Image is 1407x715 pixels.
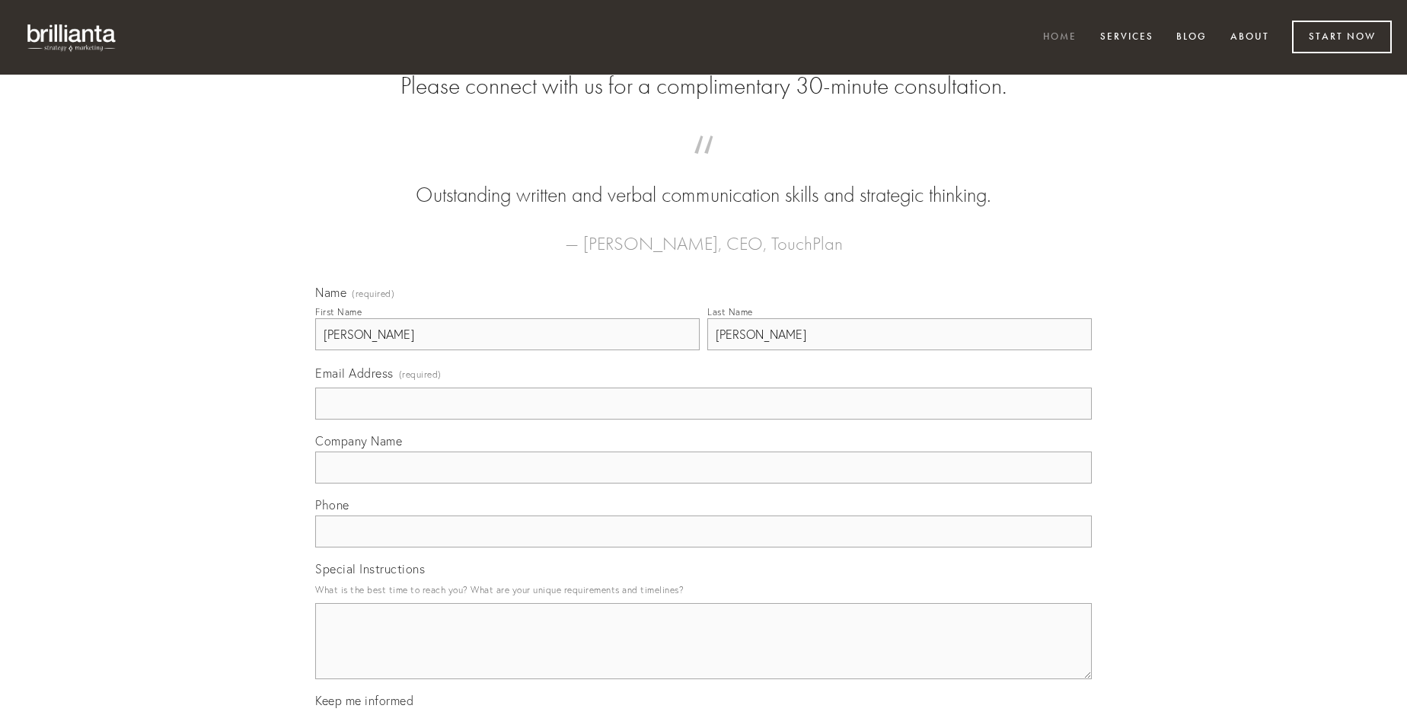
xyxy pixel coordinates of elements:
[1292,21,1392,53] a: Start Now
[352,289,394,298] span: (required)
[315,561,425,576] span: Special Instructions
[340,151,1067,210] blockquote: Outstanding written and verbal communication skills and strategic thinking.
[340,210,1067,259] figcaption: — [PERSON_NAME], CEO, TouchPlan
[315,433,402,448] span: Company Name
[1090,25,1163,50] a: Services
[315,693,413,708] span: Keep me informed
[1033,25,1086,50] a: Home
[315,306,362,318] div: First Name
[315,285,346,300] span: Name
[15,15,129,59] img: brillianta - research, strategy, marketing
[315,72,1092,101] h2: Please connect with us for a complimentary 30-minute consultation.
[340,151,1067,180] span: “
[315,579,1092,600] p: What is the best time to reach you? What are your unique requirements and timelines?
[1166,25,1217,50] a: Blog
[315,365,394,381] span: Email Address
[707,306,753,318] div: Last Name
[1220,25,1279,50] a: About
[315,497,349,512] span: Phone
[399,364,442,385] span: (required)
